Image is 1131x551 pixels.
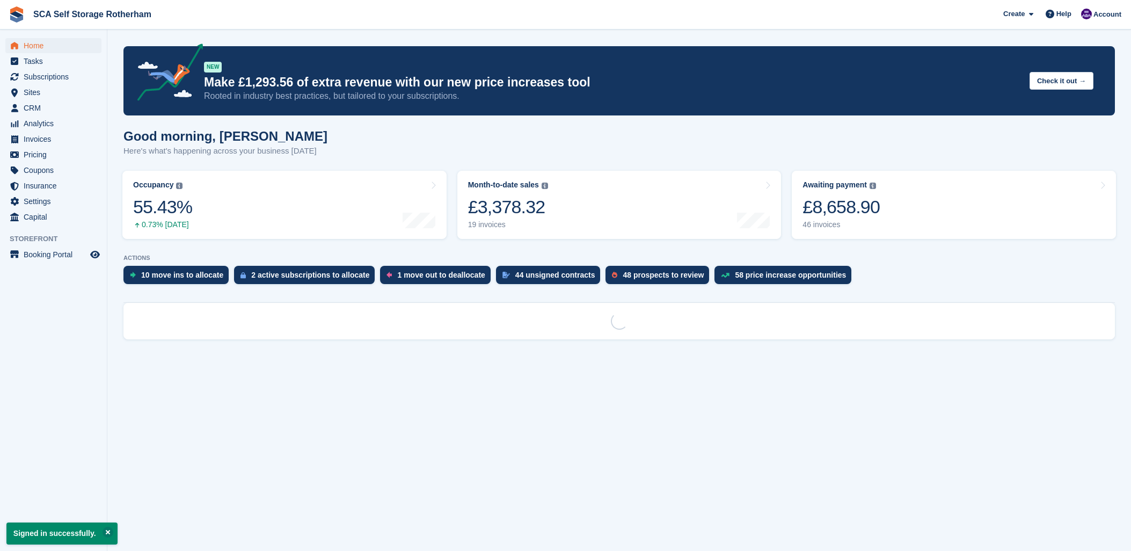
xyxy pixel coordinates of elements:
div: £8,658.90 [802,196,880,218]
a: Month-to-date sales £3,378.32 19 invoices [457,171,782,239]
a: SCA Self Storage Rotherham [29,5,156,23]
a: menu [5,85,101,100]
span: Create [1003,9,1025,19]
img: icon-info-grey-7440780725fd019a000dd9b08b2336e03edf1995a4989e88bcd33f0948082b44.svg [870,183,876,189]
span: Storefront [10,234,107,244]
a: menu [5,247,101,262]
a: menu [5,147,101,162]
a: menu [5,209,101,224]
div: £3,378.32 [468,196,548,218]
span: CRM [24,100,88,115]
span: Settings [24,194,88,209]
span: Subscriptions [24,69,88,84]
a: 48 prospects to review [605,266,714,289]
div: Awaiting payment [802,180,867,190]
a: Awaiting payment £8,658.90 46 invoices [792,171,1116,239]
p: Signed in successfully. [6,523,118,545]
img: price_increase_opportunities-93ffe204e8149a01c8c9dc8f82e8f89637d9d84a8eef4429ea346261dce0b2c0.svg [721,273,729,278]
img: icon-info-grey-7440780725fd019a000dd9b08b2336e03edf1995a4989e88bcd33f0948082b44.svg [542,183,548,189]
div: 58 price increase opportunities [735,271,846,279]
a: 58 price increase opportunities [714,266,857,289]
button: Check it out → [1030,72,1093,90]
a: 1 move out to deallocate [380,266,495,289]
img: prospect-51fa495bee0391a8d652442698ab0144808aea92771e9ea1ae160a38d050c398.svg [612,272,617,278]
span: Sites [24,85,88,100]
img: stora-icon-8386f47178a22dfd0bd8f6a31ec36ba5ce8667c1dd55bd0f319d3a0aa187defe.svg [9,6,25,23]
span: Analytics [24,116,88,131]
img: contract_signature_icon-13c848040528278c33f63329250d36e43548de30e8caae1d1a13099fd9432cc5.svg [502,272,510,278]
div: Occupancy [133,180,173,190]
div: 0.73% [DATE] [133,220,192,229]
div: 48 prospects to review [623,271,704,279]
div: 1 move out to deallocate [397,271,485,279]
img: price-adjustments-announcement-icon-8257ccfd72463d97f412b2fc003d46551f7dbcb40ab6d574587a9cd5c0d94... [128,44,203,105]
a: menu [5,54,101,69]
span: Insurance [24,178,88,193]
img: active_subscription_to_allocate_icon-d502201f5373d7db506a760aba3b589e785aa758c864c3986d89f69b8ff3... [240,272,246,279]
a: menu [5,178,101,193]
p: Here's what's happening across your business [DATE] [123,145,327,157]
img: icon-info-grey-7440780725fd019a000dd9b08b2336e03edf1995a4989e88bcd33f0948082b44.svg [176,183,183,189]
div: Month-to-date sales [468,180,539,190]
span: Capital [24,209,88,224]
h1: Good morning, [PERSON_NAME] [123,129,327,143]
a: 10 move ins to allocate [123,266,234,289]
div: 46 invoices [802,220,880,229]
p: Make £1,293.56 of extra revenue with our new price increases tool [204,75,1021,90]
a: 44 unsigned contracts [496,266,606,289]
a: menu [5,132,101,147]
span: Pricing [24,147,88,162]
a: menu [5,116,101,131]
a: menu [5,38,101,53]
p: ACTIONS [123,255,1115,262]
div: 55.43% [133,196,192,218]
span: Invoices [24,132,88,147]
span: Help [1056,9,1071,19]
a: 2 active subscriptions to allocate [234,266,380,289]
a: menu [5,69,101,84]
div: 19 invoices [468,220,548,229]
img: move_outs_to_deallocate_icon-f764333ba52eb49d3ac5e1228854f67142a1ed5810a6f6cc68b1a99e826820c5.svg [386,272,392,278]
a: Occupancy 55.43% 0.73% [DATE] [122,171,447,239]
img: Kelly Neesham [1081,9,1092,19]
span: Tasks [24,54,88,69]
div: 44 unsigned contracts [515,271,595,279]
span: Home [24,38,88,53]
div: 2 active subscriptions to allocate [251,271,369,279]
span: Account [1093,9,1121,20]
span: Booking Portal [24,247,88,262]
p: Rooted in industry best practices, but tailored to your subscriptions. [204,90,1021,102]
div: NEW [204,62,222,73]
a: menu [5,194,101,209]
span: Coupons [24,163,88,178]
img: move_ins_to_allocate_icon-fdf77a2bb77ea45bf5b3d319d69a93e2d87916cf1d5bf7949dd705db3b84f3ca.svg [130,272,136,278]
a: menu [5,100,101,115]
a: menu [5,163,101,178]
div: 10 move ins to allocate [141,271,223,279]
a: Preview store [89,248,101,261]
